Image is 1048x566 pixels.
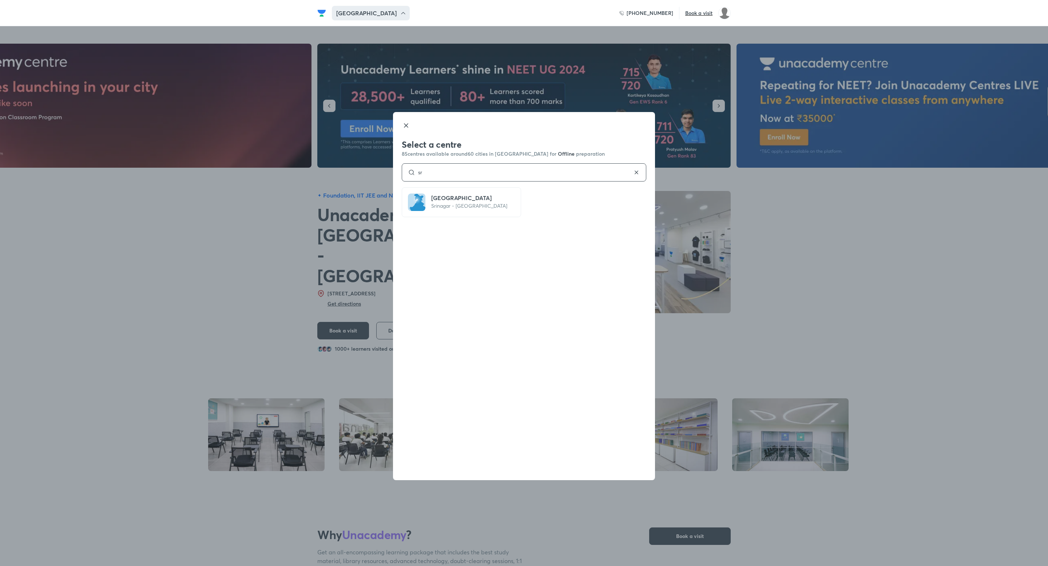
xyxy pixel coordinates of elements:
[415,170,633,175] input: Search for cities and states
[317,9,329,17] a: Company Logo
[627,9,673,17] h6: [PHONE_NUMBER]
[402,150,646,158] h6: 85 centres available around 60 cities in [GEOGRAPHIC_DATA] for preparation
[317,9,326,17] img: Company Logo
[431,194,507,202] h5: [GEOGRAPHIC_DATA]
[431,202,507,210] p: Srinagar - [GEOGRAPHIC_DATA]
[718,7,731,19] img: Rishav
[619,9,673,17] a: [PHONE_NUMBER]
[558,150,576,157] span: Offline
[402,139,646,150] h3: Select a centre
[685,9,712,17] h6: Book a visit
[408,194,425,211] img: city-icon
